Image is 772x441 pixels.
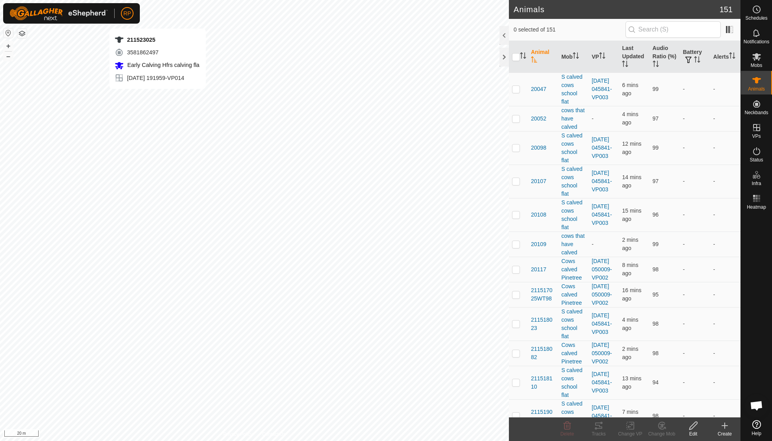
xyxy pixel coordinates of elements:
[680,41,710,73] th: Battery
[752,431,761,436] span: Help
[514,5,720,14] h2: Animals
[622,62,628,68] p-sorticon: Activate to sort
[592,371,612,394] a: [DATE] 045841-VP003
[750,157,763,162] span: Status
[531,345,555,361] span: 211518082
[710,232,740,257] td: -
[4,28,13,38] button: Reset Map
[653,266,659,272] span: 98
[710,282,740,307] td: -
[9,6,108,20] img: Gallagher Logo
[709,430,740,437] div: Create
[622,375,641,390] span: 28 Sep 2025 at 7:14 PM
[583,430,614,437] div: Tracks
[619,41,649,73] th: Last Updated
[558,41,588,73] th: Mob
[710,257,740,282] td: -
[520,54,526,60] p-sorticon: Activate to sort
[560,431,574,437] span: Delete
[625,21,721,38] input: Search (S)
[531,177,546,185] span: 20107
[680,232,710,257] td: -
[622,287,641,302] span: 28 Sep 2025 at 7:11 PM
[561,106,585,131] div: cows that have calved
[592,258,612,281] a: [DATE] 050009-VP002
[531,286,555,303] span: 211517025WT98
[710,165,740,198] td: -
[622,208,641,222] span: 28 Sep 2025 at 7:12 PM
[561,257,585,282] div: Cows calved Pinetree
[646,430,677,437] div: Change Mob
[531,115,546,123] span: 20052
[622,346,638,360] span: 28 Sep 2025 at 7:24 PM
[531,240,546,248] span: 20109
[561,282,585,307] div: Cows calved Pinetree
[710,198,740,232] td: -
[531,57,537,64] p-sorticon: Activate to sort
[710,399,740,433] td: -
[531,144,546,152] span: 20098
[653,241,659,247] span: 99
[4,41,13,51] button: +
[592,404,612,427] a: [DATE] 045841-VP003
[561,400,585,433] div: S calved cows school flat
[752,134,761,139] span: VPs
[599,54,605,60] p-sorticon: Activate to sort
[592,241,594,247] app-display-virtual-paddock-transition: -
[710,341,740,366] td: -
[592,115,594,122] app-display-virtual-paddock-transition: -
[561,232,585,257] div: cows that have calved
[588,41,619,73] th: VP
[677,430,709,437] div: Edit
[531,316,555,332] span: 211518023
[653,379,659,385] span: 94
[680,257,710,282] td: -
[592,136,612,159] a: [DATE] 045841-VP003
[531,211,546,219] span: 20108
[561,308,585,341] div: S calved cows school flat
[653,321,659,327] span: 98
[622,111,638,126] span: 28 Sep 2025 at 7:23 PM
[592,342,612,365] a: [DATE] 050009-VP002
[653,62,659,68] p-sorticon: Activate to sort
[720,4,733,15] span: 151
[752,181,761,186] span: Infra
[680,198,710,232] td: -
[751,63,762,68] span: Mobs
[745,16,767,20] span: Schedules
[653,350,659,356] span: 98
[744,110,768,115] span: Neckbands
[592,78,612,100] a: [DATE] 045841-VP003
[745,394,768,417] div: Open chat
[561,366,585,399] div: S calved cows school flat
[653,115,659,122] span: 97
[592,312,612,335] a: [DATE] 045841-VP003
[531,85,546,93] span: 20047
[531,265,546,274] span: 20117
[561,132,585,165] div: S calved cows school flat
[680,131,710,165] td: -
[622,237,638,251] span: 28 Sep 2025 at 7:25 PM
[622,141,641,155] span: 28 Sep 2025 at 7:15 PM
[653,413,659,419] span: 98
[614,430,646,437] div: Change VP
[680,165,710,198] td: -
[17,29,27,38] button: Map Layers
[729,54,735,60] p-sorticon: Activate to sort
[710,72,740,106] td: -
[650,41,680,73] th: Audio Ratio (%)
[680,106,710,131] td: -
[710,41,740,73] th: Alerts
[114,48,199,57] div: 3581862497
[653,86,659,92] span: 99
[710,106,740,131] td: -
[561,198,585,232] div: S calved cows school flat
[114,73,199,83] div: [DATE] 191959-VP014
[653,178,659,184] span: 97
[262,431,286,438] a: Contact Us
[710,131,740,165] td: -
[680,282,710,307] td: -
[744,39,769,44] span: Notifications
[748,87,765,91] span: Animals
[573,54,579,60] p-sorticon: Activate to sort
